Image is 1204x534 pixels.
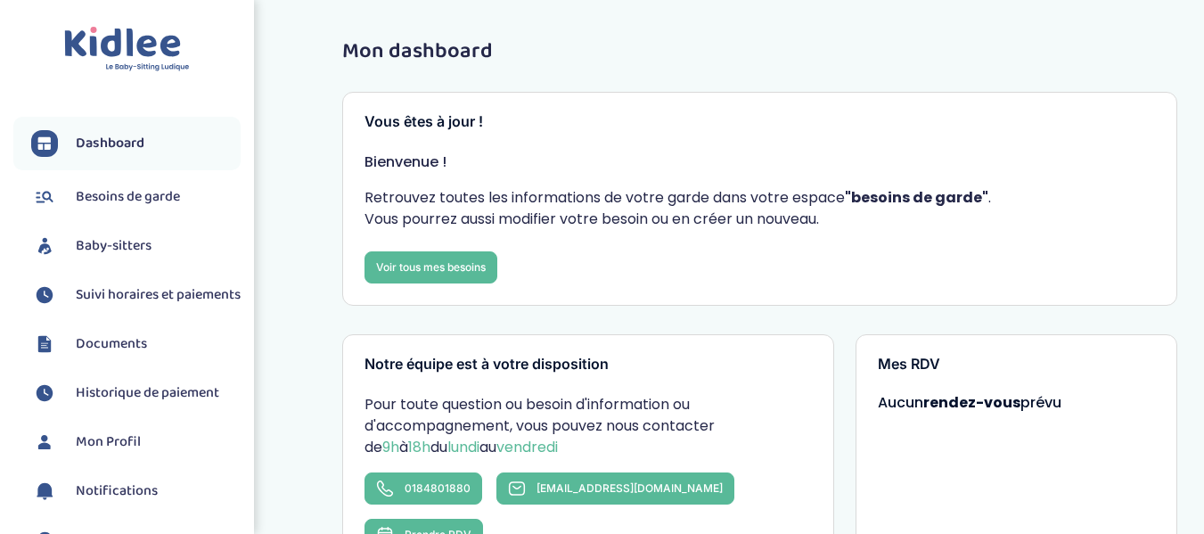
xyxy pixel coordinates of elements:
[31,331,58,357] img: documents.svg
[76,235,152,257] span: Baby-sitters
[31,130,58,157] img: dashboard.svg
[878,357,1155,373] h3: Mes RDV
[31,331,241,357] a: Documents
[364,152,1156,173] p: Bienvenue !
[76,133,144,154] span: Dashboard
[364,394,813,458] p: Pour toute question ou besoin d'information ou d'accompagnement, vous pouvez nous contacter de à ...
[364,357,813,373] h3: Notre équipe est à votre disposition
[31,380,241,407] a: Historique de paiement
[878,392,1061,413] span: Aucun prévu
[31,478,58,505] img: notification.svg
[31,184,241,210] a: Besoins de garde
[447,437,479,457] span: lundi
[31,184,58,210] img: besoin.svg
[76,333,147,355] span: Documents
[31,233,241,259] a: Baby-sitters
[31,130,241,157] a: Dashboard
[64,27,190,72] img: logo.svg
[845,187,988,208] strong: "besoins de garde"
[382,437,399,457] span: 9h
[408,437,430,457] span: 18h
[76,431,141,453] span: Mon Profil
[364,187,1156,230] p: Retrouvez toutes les informations de votre garde dans votre espace . Vous pourrez aussi modifier ...
[31,429,58,456] img: profil.svg
[31,233,58,259] img: babysitters.svg
[76,186,180,208] span: Besoins de garde
[405,481,471,495] span: 0184801880
[364,472,482,505] a: 0184801880
[76,481,158,502] span: Notifications
[76,284,241,306] span: Suivi horaires et paiements
[364,251,497,283] a: Voir tous mes besoins
[496,472,734,505] a: [EMAIL_ADDRESS][DOMAIN_NAME]
[496,437,558,457] span: vendredi
[31,380,58,407] img: suivihoraire.svg
[31,282,58,308] img: suivihoraire.svg
[342,40,1178,63] h1: Mon dashboard
[31,282,241,308] a: Suivi horaires et paiements
[364,114,1156,130] h3: Vous êtes à jour !
[536,481,723,495] span: [EMAIL_ADDRESS][DOMAIN_NAME]
[923,392,1020,413] strong: rendez-vous
[31,478,241,505] a: Notifications
[76,382,219,404] span: Historique de paiement
[31,429,241,456] a: Mon Profil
